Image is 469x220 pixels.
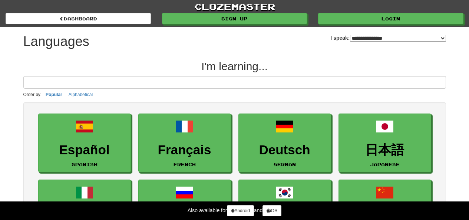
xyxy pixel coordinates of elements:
[6,13,151,24] a: dashboard
[142,143,227,157] h3: Français
[38,114,131,173] a: EspañolSpanish
[43,91,65,99] button: Popular
[343,143,427,157] h3: 日本語
[72,162,98,167] small: Spanish
[338,114,431,173] a: 日本語Japanese
[318,13,463,24] a: Login
[23,92,42,97] small: Order by:
[162,13,307,24] a: Sign up
[370,162,400,167] small: Japanese
[138,114,231,173] a: FrançaisFrench
[350,35,446,42] select: I speak:
[238,114,331,173] a: DeutschGerman
[42,143,127,157] h3: Español
[23,34,89,49] h1: Languages
[330,34,446,42] label: I speak:
[227,205,254,216] a: Android
[23,60,446,72] h2: I'm learning...
[242,143,327,157] h3: Deutsch
[174,162,196,167] small: French
[274,162,296,167] small: German
[66,91,95,99] button: Alphabetical
[262,205,281,216] a: iOS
